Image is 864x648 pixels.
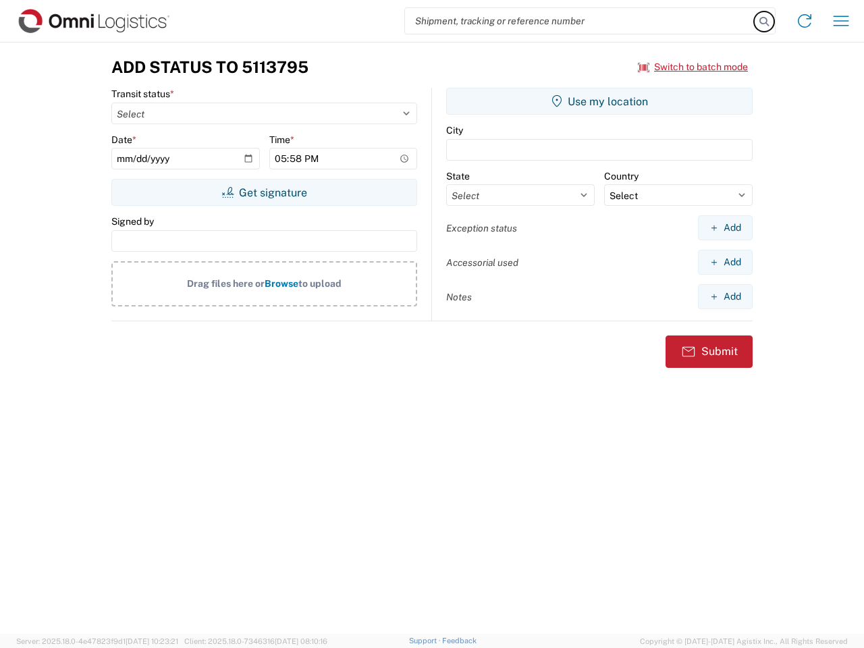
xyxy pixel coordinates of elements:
[126,637,178,645] span: [DATE] 10:23:21
[111,88,174,100] label: Transit status
[111,134,136,146] label: Date
[187,278,265,289] span: Drag files here or
[666,335,753,368] button: Submit
[111,179,417,206] button: Get signature
[446,170,470,182] label: State
[604,170,639,182] label: Country
[446,88,753,115] button: Use my location
[442,637,477,645] a: Feedback
[698,250,753,275] button: Add
[698,215,753,240] button: Add
[298,278,342,289] span: to upload
[111,57,308,77] h3: Add Status to 5113795
[405,8,755,34] input: Shipment, tracking or reference number
[409,637,443,645] a: Support
[275,637,327,645] span: [DATE] 08:10:16
[16,637,178,645] span: Server: 2025.18.0-4e47823f9d1
[184,637,327,645] span: Client: 2025.18.0-7346316
[269,134,294,146] label: Time
[446,291,472,303] label: Notes
[640,635,848,647] span: Copyright © [DATE]-[DATE] Agistix Inc., All Rights Reserved
[446,222,517,234] label: Exception status
[446,256,518,269] label: Accessorial used
[111,215,154,227] label: Signed by
[698,284,753,309] button: Add
[446,124,463,136] label: City
[265,278,298,289] span: Browse
[638,56,748,78] button: Switch to batch mode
